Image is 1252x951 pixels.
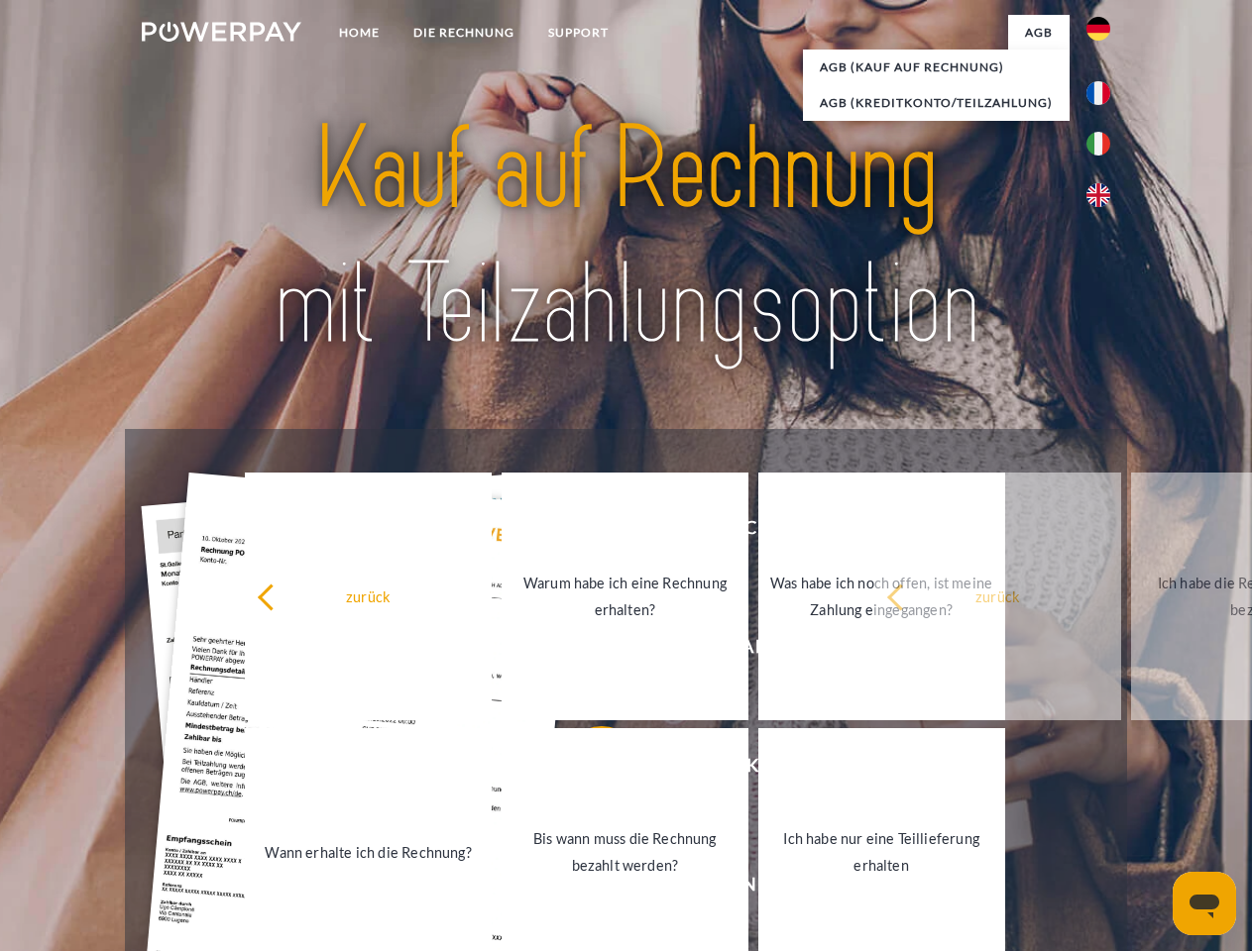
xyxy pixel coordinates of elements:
[513,825,737,879] div: Bis wann muss die Rechnung bezahlt werden?
[770,825,993,879] div: Ich habe nur eine Teillieferung erhalten
[1086,17,1110,41] img: de
[1086,183,1110,207] img: en
[886,582,1109,609] div: zurück
[531,15,626,51] a: SUPPORT
[189,95,1063,379] img: title-powerpay_de.svg
[257,838,480,865] div: Wann erhalte ich die Rechnung?
[513,570,737,623] div: Warum habe ich eine Rechnung erhalten?
[1173,872,1236,935] iframe: Schaltfläche zum Öffnen des Messaging-Fensters
[758,473,1005,720] a: Was habe ich noch offen, ist meine Zahlung eingegangen?
[1086,81,1110,105] img: fr
[770,570,993,623] div: Was habe ich noch offen, ist meine Zahlung eingegangen?
[322,15,397,51] a: Home
[397,15,531,51] a: DIE RECHNUNG
[803,85,1070,121] a: AGB (Kreditkonto/Teilzahlung)
[257,582,480,609] div: zurück
[142,22,301,42] img: logo-powerpay-white.svg
[803,50,1070,85] a: AGB (Kauf auf Rechnung)
[1008,15,1070,51] a: agb
[1086,132,1110,156] img: it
